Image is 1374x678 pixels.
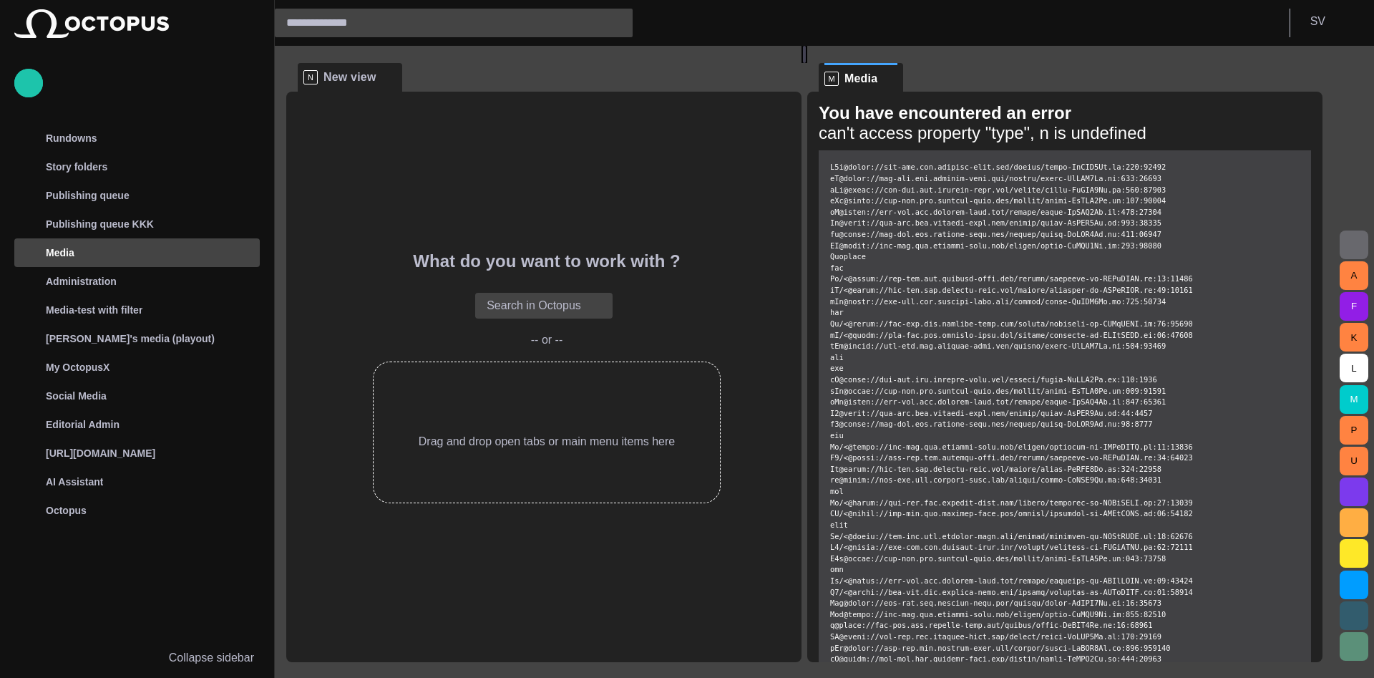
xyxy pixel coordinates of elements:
p: Administration [46,274,117,289]
button: M [1340,385,1368,414]
div: Media [14,238,260,267]
p: Social Media [46,389,107,403]
div: Media-test with filter [14,296,260,324]
span: Media [844,72,877,86]
p: [PERSON_NAME]'s media (playout) [46,331,215,346]
button: U [1340,447,1368,475]
div: AI Assistant [14,468,260,496]
p: Publishing queue [46,188,130,203]
button: K [1340,323,1368,352]
ul: main menu [14,124,260,525]
h2: What do you want to work with ? [413,251,680,271]
p: Media [46,246,74,260]
div: [PERSON_NAME]'s media (playout) [14,324,260,353]
h3: can't access property "type", n is undefined [819,123,1311,143]
button: Collapse sidebar [14,644,260,672]
div: NNew view [298,63,402,92]
div: MMedia [819,63,903,92]
div: [URL][DOMAIN_NAME] [14,439,260,468]
p: Rundowns [46,131,97,145]
p: Story folders [46,160,107,174]
p: Publishing queue KKK [46,217,154,231]
p: S V [1310,13,1325,30]
button: Search in Octopus [475,293,613,319]
h2: You have encountered an error [819,103,1311,123]
p: [URL][DOMAIN_NAME] [46,446,155,460]
p: N [303,70,318,84]
p: Collapse sidebar [169,649,254,667]
p: -- or -- [531,333,562,347]
p: My OctopusX [46,360,109,374]
button: F [1340,292,1368,321]
button: P [1340,416,1368,445]
button: A [1340,261,1368,290]
button: L [1340,354,1368,382]
img: Octopus News Room [14,9,169,38]
p: M [824,72,839,86]
span: New view [323,70,376,84]
p: Octopus [46,503,87,518]
div: Octopus [14,496,260,525]
p: Editorial Admin [46,417,120,432]
p: Media-test with filter [46,303,142,317]
button: SV [1299,9,1365,34]
div: Publishing queue [14,181,260,210]
p: AI Assistant [46,475,103,489]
